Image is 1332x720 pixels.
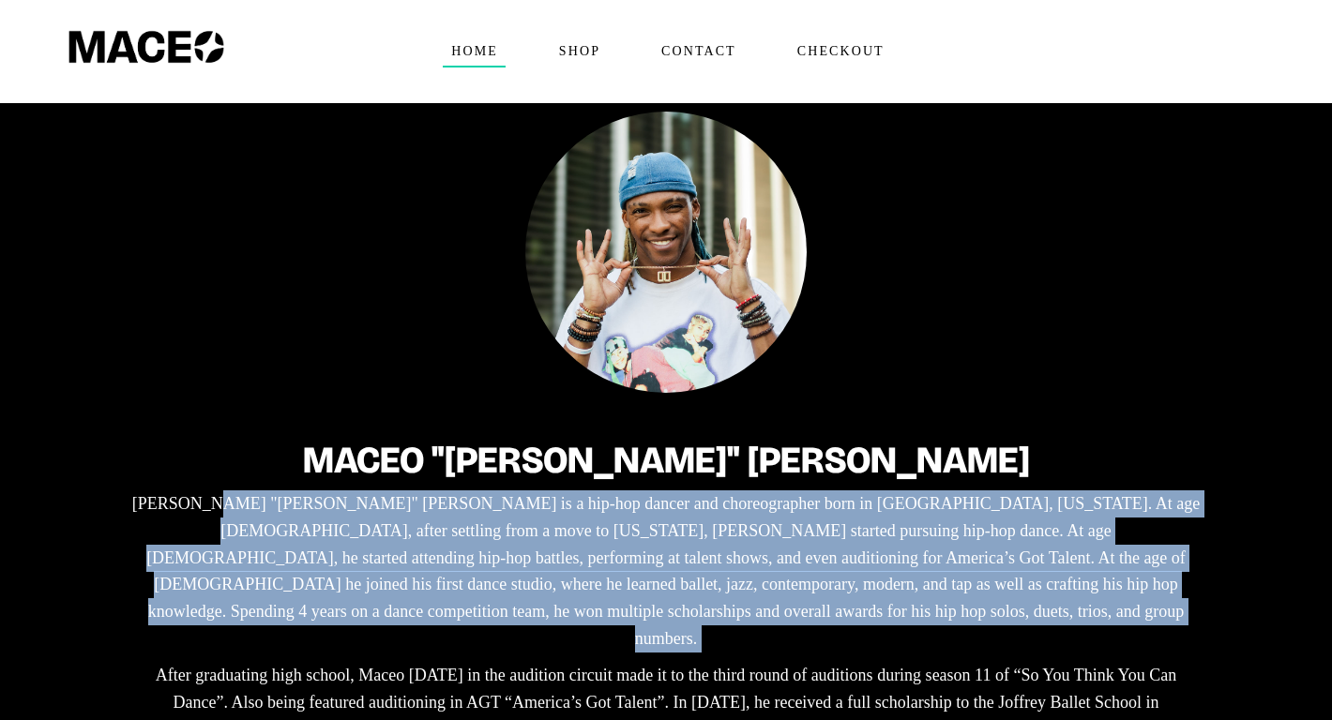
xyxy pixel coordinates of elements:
p: [PERSON_NAME] "[PERSON_NAME]" [PERSON_NAME] is a hip-hop dancer and choreographer born in [GEOGRA... [127,490,1205,652]
span: Checkout [789,37,892,67]
h2: Maceo "[PERSON_NAME]" [PERSON_NAME] [127,440,1205,481]
img: Maceo Harrison [525,112,807,393]
span: Contact [653,37,744,67]
span: Shop [551,37,608,67]
span: Home [443,37,506,67]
